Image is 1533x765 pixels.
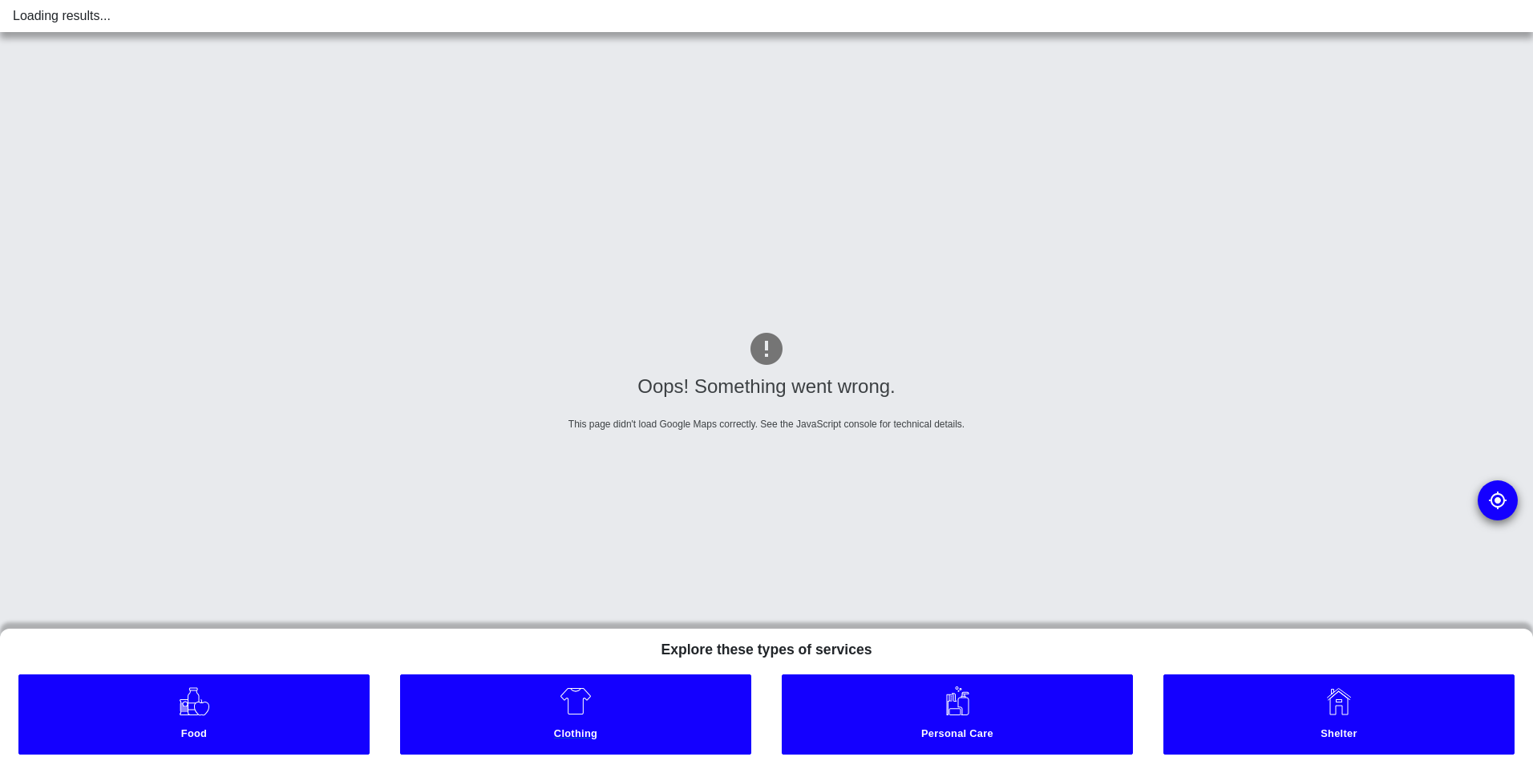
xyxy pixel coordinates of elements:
[786,727,1128,744] small: Personal Care
[1167,727,1510,744] small: Shelter
[782,674,1133,755] a: Personal Care
[648,629,884,665] h5: Explore these types of services
[560,685,592,717] img: Clothing
[157,372,1376,401] div: Oops! Something went wrong.
[18,674,370,755] a: Food
[22,727,365,744] small: Food
[1488,491,1507,510] img: go to my location
[1323,685,1355,717] img: Shelter
[178,685,211,717] img: Food
[400,674,751,755] a: Clothing
[13,6,1520,26] div: Loading results...
[941,685,973,717] img: Personal Care
[404,727,746,744] small: Clothing
[157,417,1376,431] div: This page didn't load Google Maps correctly. See the JavaScript console for technical details.
[1163,674,1515,755] a: Shelter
